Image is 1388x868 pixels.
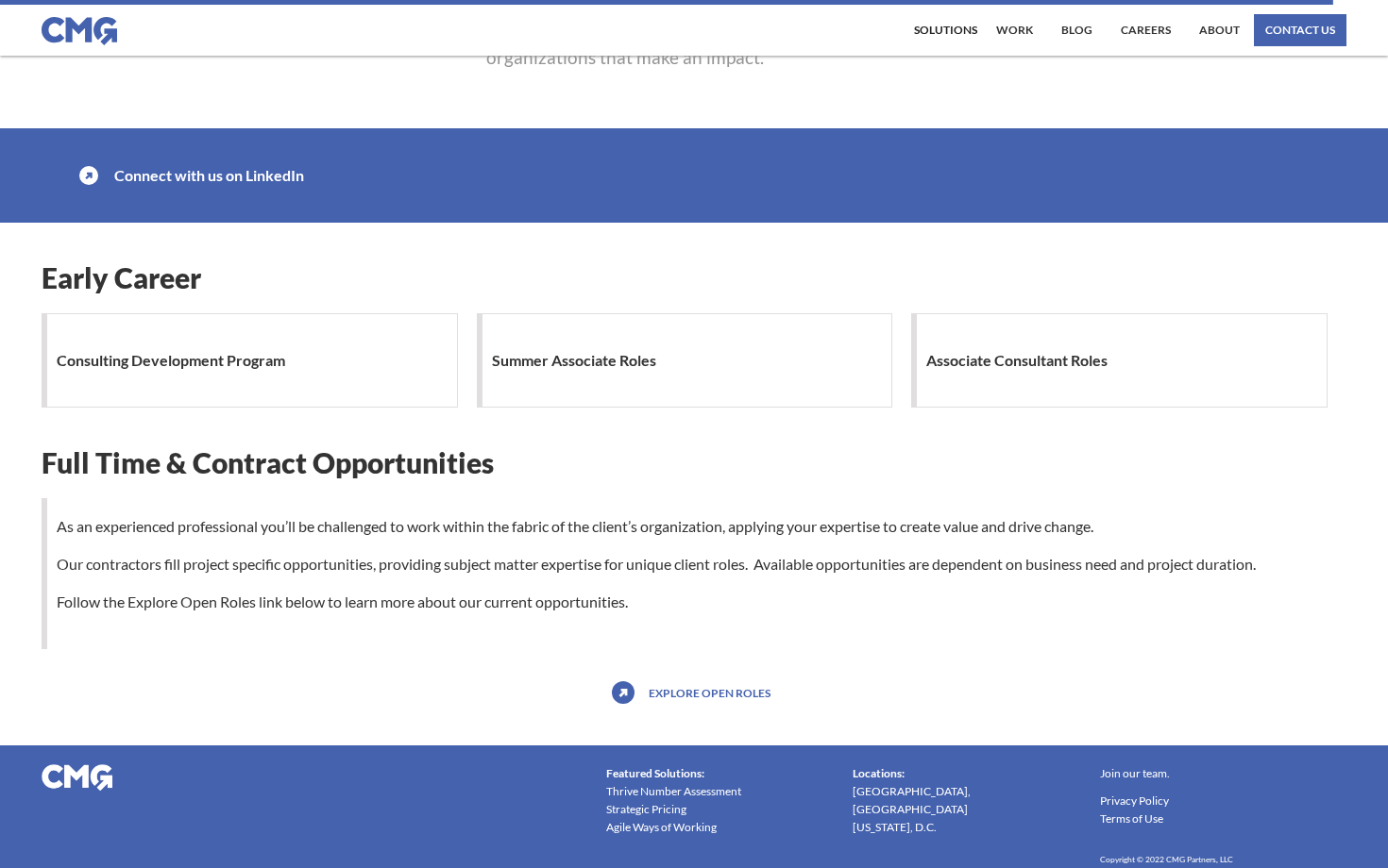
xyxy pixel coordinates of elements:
a: Terms of Use [1100,810,1163,827]
a: Agile Ways of Working [606,818,717,836]
img: icon with arrow pointing up and to the right. [612,681,635,704]
a: About [1194,14,1244,46]
div: Featured Solutions: [606,764,704,782]
a: Join our team. [1100,764,1170,782]
img: CMG logo in white [42,764,112,791]
a: [GEOGRAPHIC_DATA], [GEOGRAPHIC_DATA] [853,782,1076,818]
img: icon with arrow pointing up and to the right. [79,166,98,185]
a: [US_STATE], D.C. [853,818,937,836]
a: Privacy Policy [1100,792,1169,810]
h1: Summer Associate Roles [492,342,666,379]
div: Solutions [914,25,977,36]
img: CMG logo in blue. [42,17,117,45]
h1: Full Time & Contract Opportunities [42,445,1346,479]
div: Locations: [853,764,905,782]
a: Thrive Number Assessment [606,782,741,800]
h1: Associate Consultant Roles [926,342,1117,379]
a: icon with arrow pointing up and to the right.Connect with us on LinkedIn [42,128,903,223]
a: work [991,14,1038,46]
h6: Copyright © 2022 CMG Partners, LLC [1100,851,1233,868]
a: Explore open roles [644,677,775,708]
p: As an experienced professional you’ll be challenged to work within the fabric of the client’s org... [47,517,1346,611]
h1: Connect with us on LinkedIn [114,157,313,194]
a: Strategic Pricing [606,800,686,818]
a: Careers [1116,14,1176,46]
div: contact us [1265,25,1335,36]
h1: Early Career [42,260,1346,294]
h1: Consulting Development Program [57,342,295,379]
a: Blog [1057,14,1097,46]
